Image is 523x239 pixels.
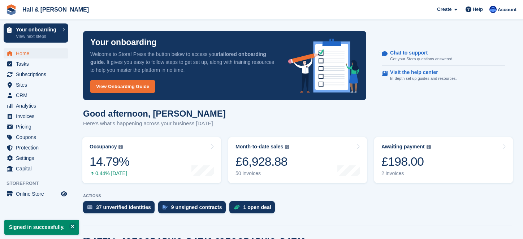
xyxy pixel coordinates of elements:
a: menu [4,122,68,132]
span: Settings [16,153,59,163]
a: menu [4,132,68,142]
p: Welcome to Stora! Press the button below to access your . It gives you easy to follow steps to ge... [90,50,277,74]
span: Subscriptions [16,69,59,79]
span: CRM [16,90,59,100]
a: View Onboarding Guide [90,80,155,93]
p: View next steps [16,33,59,40]
div: 37 unverified identities [96,204,151,210]
h1: Good afternoon, [PERSON_NAME] [83,109,226,118]
a: menu [4,90,68,100]
img: onboarding-info-6c161a55d2c0e0a8cae90662b2fe09162a5109e8cc188191df67fb4f79e88e88.svg [288,39,359,93]
div: £198.00 [381,154,431,169]
span: Analytics [16,101,59,111]
a: menu [4,48,68,58]
span: Invoices [16,111,59,121]
span: Online Store [16,189,59,199]
span: Sites [16,80,59,90]
span: Help [473,6,483,13]
img: contract_signature_icon-13c848040528278c33f63329250d36e43548de30e8caae1d1a13099fd9432cc5.svg [163,205,168,209]
span: Pricing [16,122,59,132]
a: Chat to support Get your Stora questions answered. [382,46,505,66]
a: menu [4,189,68,199]
div: Awaiting payment [381,144,425,150]
a: menu [4,69,68,79]
a: menu [4,164,68,174]
img: stora-icon-8386f47178a22dfd0bd8f6a31ec36ba5ce8667c1dd55bd0f319d3a0aa187defe.svg [6,4,17,15]
div: 0.44% [DATE] [90,170,129,177]
a: menu [4,101,68,111]
a: Occupancy 14.79% 0.44% [DATE] [82,137,221,183]
span: Coupons [16,132,59,142]
a: menu [4,143,68,153]
a: Awaiting payment £198.00 2 invoices [374,137,513,183]
a: 1 open deal [229,201,278,217]
a: menu [4,153,68,163]
p: In-depth set up guides and resources. [390,75,457,82]
img: icon-info-grey-7440780725fd019a000dd9b08b2336e03edf1995a4989e88bcd33f0948082b44.svg [118,145,123,149]
a: Preview store [60,190,68,198]
a: Hall & [PERSON_NAME] [20,4,92,16]
a: menu [4,80,68,90]
div: £6,928.88 [235,154,289,169]
a: menu [4,111,68,121]
div: 14.79% [90,154,129,169]
a: 9 unsigned contracts [158,201,229,217]
span: Home [16,48,59,58]
p: ACTIONS [83,194,512,198]
p: Your onboarding [16,27,59,32]
p: Visit the help center [390,69,451,75]
img: verify_identity-adf6edd0f0f0b5bbfe63781bf79b02c33cf7c696d77639b501bdc392416b5a36.svg [87,205,92,209]
img: deal-1b604bf984904fb50ccaf53a9ad4b4a5d6e5aea283cecdc64d6e3604feb123c2.svg [234,205,240,210]
a: 37 unverified identities [83,201,158,217]
span: Capital [16,164,59,174]
a: Month-to-date sales £6,928.88 50 invoices [228,137,367,183]
p: Here's what's happening across your business [DATE] [83,119,226,128]
div: 1 open deal [243,204,271,210]
img: icon-info-grey-7440780725fd019a000dd9b08b2336e03edf1995a4989e88bcd33f0948082b44.svg [285,145,289,149]
a: Visit the help center In-depth set up guides and resources. [382,66,505,85]
p: Your onboarding [90,38,157,47]
p: Chat to support [390,50,448,56]
div: 50 invoices [235,170,289,177]
div: Month-to-date sales [235,144,283,150]
img: Claire Banham [489,6,497,13]
div: 9 unsigned contracts [171,204,222,210]
span: Create [437,6,451,13]
div: 2 invoices [381,170,431,177]
span: Protection [16,143,59,153]
span: Storefront [7,180,72,187]
p: Get your Stora questions answered. [390,56,453,62]
a: menu [4,59,68,69]
img: icon-info-grey-7440780725fd019a000dd9b08b2336e03edf1995a4989e88bcd33f0948082b44.svg [427,145,431,149]
div: Occupancy [90,144,117,150]
span: Tasks [16,59,59,69]
a: Your onboarding View next steps [4,23,68,43]
p: Signed in successfully. [4,220,79,235]
span: Account [498,6,516,13]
